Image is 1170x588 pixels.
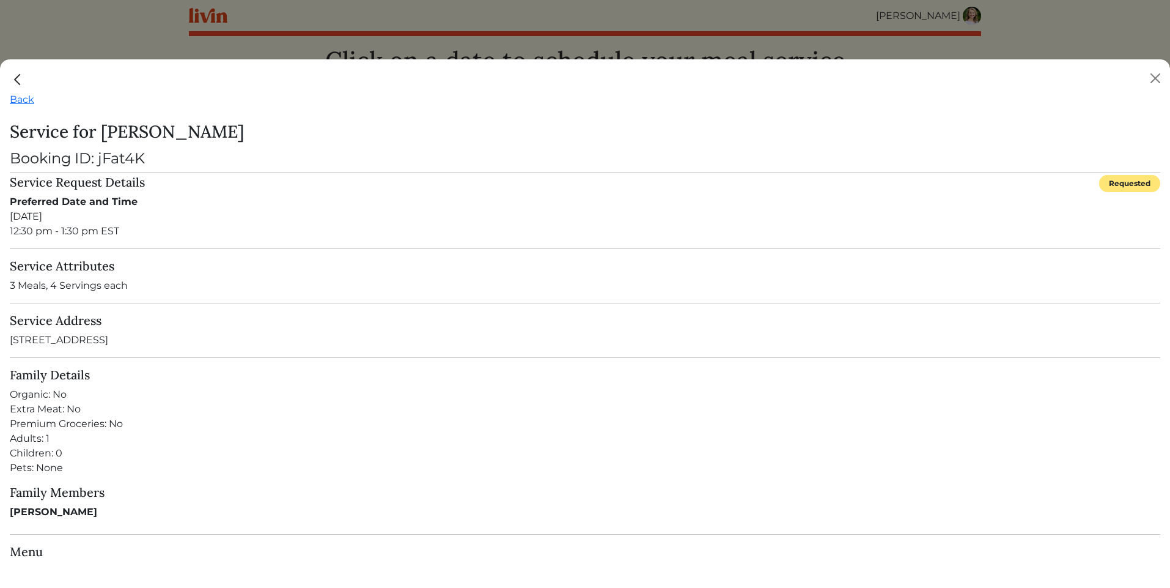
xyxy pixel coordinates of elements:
[10,70,26,86] a: Close
[10,195,1160,239] div: [DATE] 12:30 pm - 1:30 pm EST
[10,196,138,207] strong: Preferred Date and Time
[10,431,1160,475] div: Adults: 1 Children: 0 Pets: None
[10,278,1160,293] p: 3 Meals, 4 Servings each
[10,485,1160,500] h5: Family Members
[10,94,34,105] a: Back
[10,368,1160,382] h5: Family Details
[10,175,145,190] h5: Service Request Details
[10,122,1160,143] h3: Service for [PERSON_NAME]
[10,72,26,87] img: back_caret-0738dc900bf9763b5e5a40894073b948e17d9601fd527fca9689b06ce300169f.svg
[10,259,1160,274] h5: Service Attributes
[10,417,1160,431] div: Premium Groceries: No
[10,387,1160,402] div: Organic: No
[10,402,1160,417] div: Extra Meat: No
[1099,175,1160,192] div: Requested
[10,313,1160,348] div: [STREET_ADDRESS]
[1146,69,1165,88] button: Close
[10,506,97,518] strong: [PERSON_NAME]
[10,313,1160,328] h5: Service Address
[10,147,1160,169] div: Booking ID: jFat4K
[10,545,1160,559] h5: Menu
